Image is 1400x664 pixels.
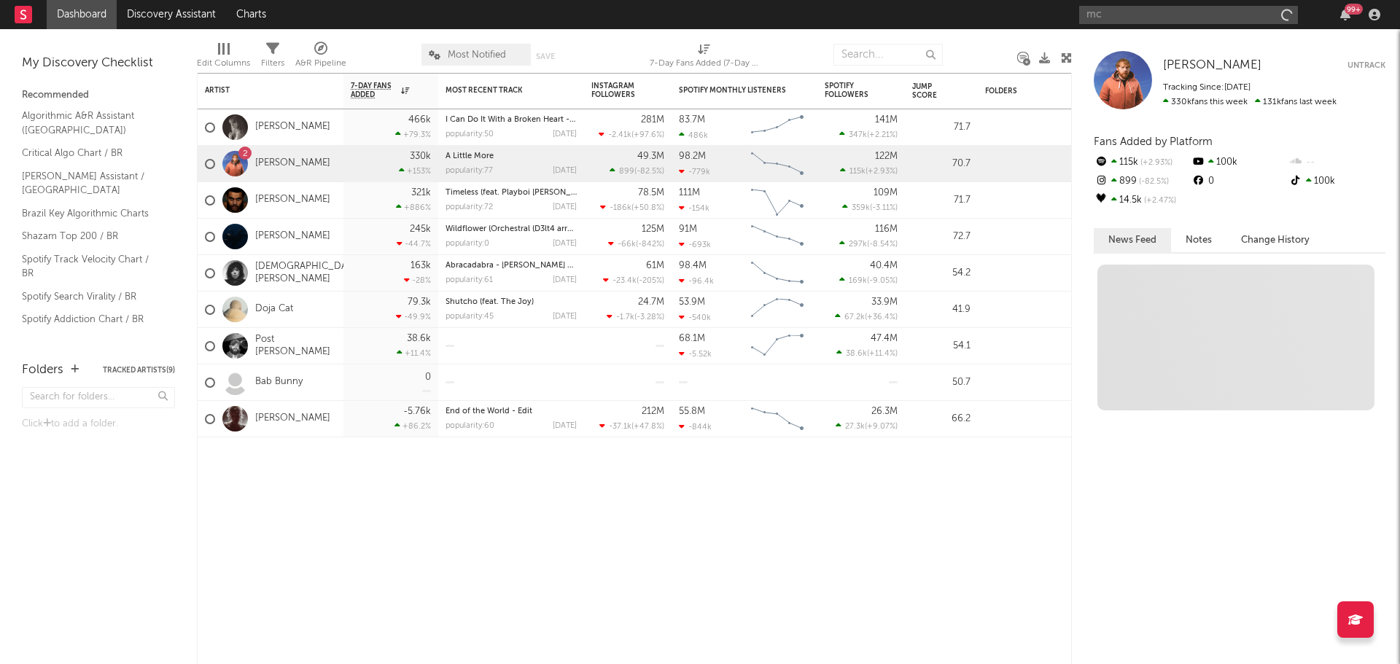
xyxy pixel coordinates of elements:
[679,422,712,431] div: -844k
[1163,83,1251,92] span: Tracking Since: [DATE]
[869,241,895,249] span: -8.54 %
[22,168,160,198] a: [PERSON_NAME] Assistant / [GEOGRAPHIC_DATA]
[912,374,971,391] div: 50.7
[553,130,577,138] div: [DATE]
[394,421,431,431] div: +86.2 %
[600,203,664,212] div: ( )
[599,421,664,431] div: ( )
[407,334,431,343] div: 38.6k
[612,277,637,285] span: -23.4k
[22,108,160,138] a: Algorithmic A&R Assistant ([GEOGRAPHIC_DATA])
[408,297,431,307] div: 79.3k
[255,121,330,133] a: [PERSON_NAME]
[351,82,397,99] span: 7-Day Fans Added
[103,367,175,374] button: Tracked Artists(9)
[679,297,705,307] div: 53.9M
[679,188,700,198] div: 111M
[870,261,898,270] div: 40.4M
[835,312,898,321] div: ( )
[871,407,898,416] div: 26.3M
[446,167,493,175] div: popularity: 77
[985,87,1094,95] div: Folders
[1094,228,1171,252] button: News Feed
[1163,59,1261,71] span: [PERSON_NAME]
[255,376,303,388] a: Bab Bunny
[22,87,175,104] div: Recommended
[22,387,175,408] input: Search for folders...
[553,276,577,284] div: [DATE]
[446,152,494,160] a: A Little More
[396,203,431,212] div: +886 %
[1138,159,1172,167] span: +2.93 %
[22,55,175,72] div: My Discovery Checklist
[553,167,577,175] div: [DATE]
[410,224,431,234] div: 245k
[1345,4,1363,15] div: 99 +
[744,401,810,437] svg: Chart title
[679,86,788,95] div: Spotify Monthly Listeners
[844,313,865,321] span: 67.2k
[591,82,642,99] div: Instagram Followers
[679,203,709,213] div: -154k
[22,289,160,305] a: Spotify Search Virality / BR
[397,239,431,249] div: -44.7 %
[22,251,160,281] a: Spotify Track Velocity Chart / BR
[255,261,362,286] a: [DEMOGRAPHIC_DATA][PERSON_NAME]
[871,297,898,307] div: 33.9M
[255,334,336,359] a: Post [PERSON_NAME]
[744,219,810,255] svg: Chart title
[912,265,971,282] div: 54.2
[396,312,431,321] div: -49.9 %
[646,261,664,270] div: 61M
[637,313,662,321] span: -3.28 %
[599,130,664,139] div: ( )
[446,189,577,197] div: Timeless (feat. Playboi Carti & Doechii) - Remix
[1340,9,1350,20] button: 99+
[1171,228,1226,252] button: Notes
[446,225,586,233] a: Wildflower (Orchestral (D3lt4 arrang.)
[610,166,664,176] div: ( )
[845,423,865,431] span: 27.3k
[446,225,577,233] div: Wildflower (Orchestral (D3lt4 arrang.)
[553,203,577,211] div: [DATE]
[912,337,971,355] div: 54.1
[255,194,330,206] a: [PERSON_NAME]
[638,188,664,198] div: 78.5M
[867,313,895,321] span: +36.4 %
[446,407,577,415] div: End of the World - Edit
[637,168,662,176] span: -82.5 %
[744,255,810,292] svg: Chart title
[446,422,494,430] div: popularity: 60
[634,423,662,431] span: +47.8 %
[1137,178,1169,186] span: -82.5 %
[295,55,346,72] div: A&R Pipeline
[255,230,330,243] a: [PERSON_NAME]
[869,277,895,285] span: -9.05 %
[411,261,431,270] div: 163k
[261,36,284,79] div: Filters
[839,276,898,285] div: ( )
[869,350,895,358] span: +11.4 %
[448,50,506,60] span: Most Notified
[744,109,810,146] svg: Chart title
[446,152,577,160] div: A Little More
[846,350,867,358] span: 38.6k
[679,224,697,234] div: 91M
[553,422,577,430] div: [DATE]
[446,116,661,124] a: I Can Do It With a Broken Heart - [PERSON_NAME] Remix
[1163,58,1261,73] a: [PERSON_NAME]
[1094,191,1191,210] div: 14.5k
[867,423,895,431] span: +9.07 %
[840,166,898,176] div: ( )
[875,152,898,161] div: 122M
[22,145,160,161] a: Critical Algo Chart / BR
[650,36,759,79] div: 7-Day Fans Added (7-Day Fans Added)
[22,335,160,364] a: TikTok Videos Assistant / [GEOGRAPHIC_DATA]
[1079,6,1298,24] input: Search for artists
[912,155,971,173] div: 70.7
[650,55,759,72] div: 7-Day Fans Added (7-Day Fans Added)
[679,276,714,286] div: -96.4k
[553,240,577,248] div: [DATE]
[1094,153,1191,172] div: 115k
[22,206,160,222] a: Brazil Key Algorithmic Charts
